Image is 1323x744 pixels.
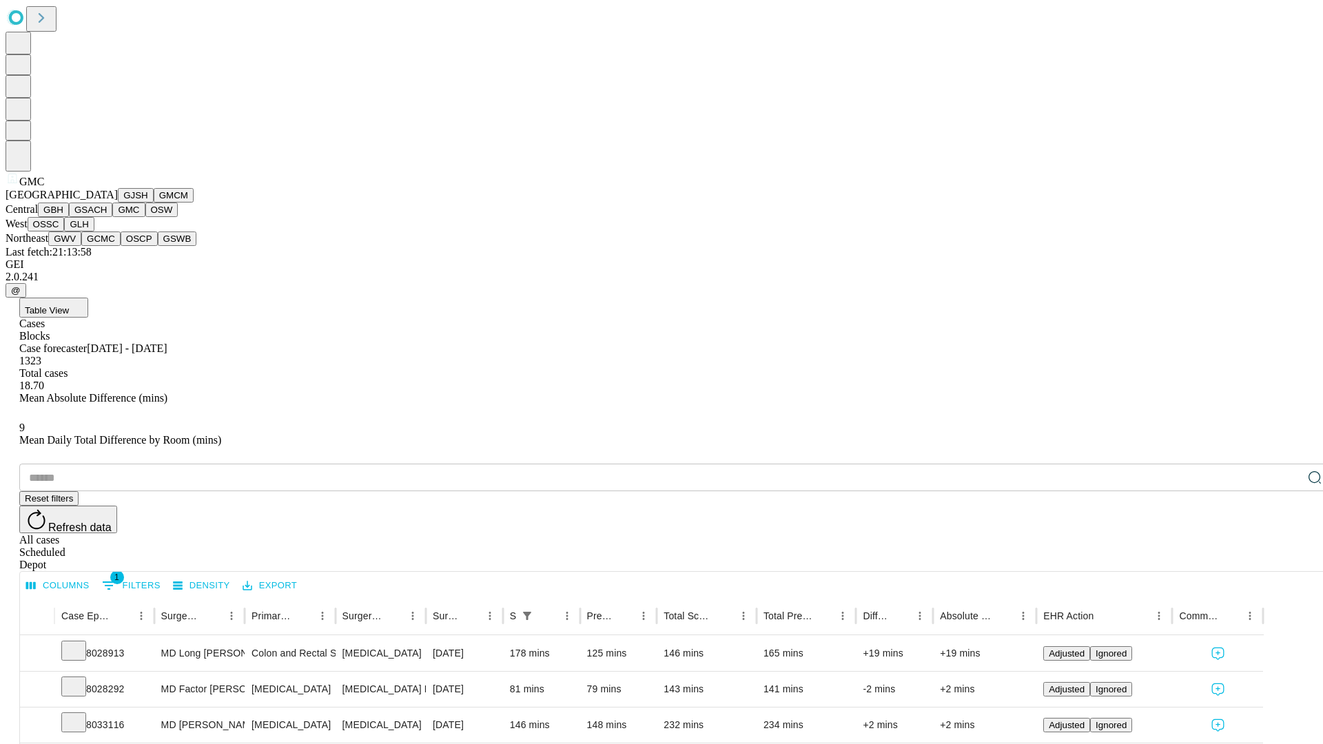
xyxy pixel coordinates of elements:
[48,231,81,246] button: GWV
[161,707,238,743] div: MD [PERSON_NAME]
[384,606,403,626] button: Sort
[634,606,653,626] button: Menu
[1049,720,1085,730] span: Adjusted
[342,707,419,743] div: [MEDICAL_DATA]
[517,606,537,626] div: 1 active filter
[734,606,753,626] button: Menu
[510,636,573,671] div: 178 mins
[252,610,291,621] div: Primary Service
[19,380,44,391] span: 18.70
[664,610,713,621] div: Total Scheduled Duration
[118,188,154,203] button: GJSH
[23,575,93,597] button: Select columns
[61,636,147,671] div: 8028913
[538,606,557,626] button: Sort
[940,610,993,621] div: Absolute Difference
[587,610,614,621] div: Predicted In Room Duration
[6,189,118,200] span: [GEOGRAPHIC_DATA]
[587,672,650,707] div: 79 mins
[994,606,1014,626] button: Sort
[99,575,164,597] button: Show filters
[664,636,750,671] div: 146 mins
[6,232,48,244] span: Northeast
[1043,718,1090,732] button: Adjusted
[433,707,496,743] div: [DATE]
[6,283,26,298] button: @
[19,342,87,354] span: Case forecaster
[510,707,573,743] div: 146 mins
[1090,646,1132,661] button: Ignored
[69,203,112,217] button: GSACH
[863,672,926,707] div: -2 mins
[587,636,650,671] div: 125 mins
[252,636,328,671] div: Colon and Rectal Surgery
[48,521,112,533] span: Refresh data
[1096,720,1127,730] span: Ignored
[1043,646,1090,661] button: Adjusted
[222,606,241,626] button: Menu
[342,672,419,707] div: [MEDICAL_DATA] PLANNED
[19,298,88,318] button: Table View
[763,707,850,743] div: 234 mins
[1014,606,1033,626] button: Menu
[940,636,1029,671] div: +19 mins
[587,707,650,743] div: 148 mins
[19,491,79,506] button: Reset filters
[161,636,238,671] div: MD Long [PERSON_NAME]
[27,678,48,702] button: Expand
[461,606,480,626] button: Sort
[1049,684,1085,694] span: Adjusted
[664,672,750,707] div: 143 mins
[664,707,750,743] div: 232 mins
[87,342,167,354] span: [DATE] - [DATE]
[38,203,69,217] button: GBH
[132,606,151,626] button: Menu
[11,285,21,296] span: @
[61,672,147,707] div: 8028292
[433,610,460,621] div: Surgery Date
[342,610,382,621] div: Surgery Name
[19,355,41,366] span: 1323
[161,672,238,707] div: MD Factor [PERSON_NAME]
[19,422,25,433] span: 9
[940,707,1029,743] div: +2 mins
[81,231,121,246] button: GCMC
[1049,648,1085,659] span: Adjusted
[112,203,145,217] button: GMC
[1096,648,1127,659] span: Ignored
[313,606,332,626] button: Menu
[1179,610,1219,621] div: Comments
[19,434,221,446] span: Mean Daily Total Difference by Room (mins)
[6,203,38,215] span: Central
[61,610,111,621] div: Case Epic Id
[19,176,44,187] span: GMC
[203,606,222,626] button: Sort
[145,203,178,217] button: OSW
[433,672,496,707] div: [DATE]
[1090,718,1132,732] button: Ignored
[763,610,813,621] div: Total Predicted Duration
[517,606,537,626] button: Show filters
[170,575,234,597] button: Density
[19,506,117,533] button: Refresh data
[891,606,910,626] button: Sort
[1043,610,1094,621] div: EHR Action
[433,636,496,671] div: [DATE]
[121,231,158,246] button: OSCP
[6,258,1317,271] div: GEI
[510,610,516,621] div: Scheduled In Room Duration
[1095,606,1114,626] button: Sort
[64,217,94,231] button: GLH
[1221,606,1240,626] button: Sort
[154,188,194,203] button: GMCM
[6,218,28,229] span: West
[814,606,833,626] button: Sort
[61,707,147,743] div: 8033116
[480,606,500,626] button: Menu
[940,672,1029,707] div: +2 mins
[763,636,850,671] div: 165 mins
[239,575,300,597] button: Export
[19,367,68,379] span: Total cases
[615,606,634,626] button: Sort
[112,606,132,626] button: Sort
